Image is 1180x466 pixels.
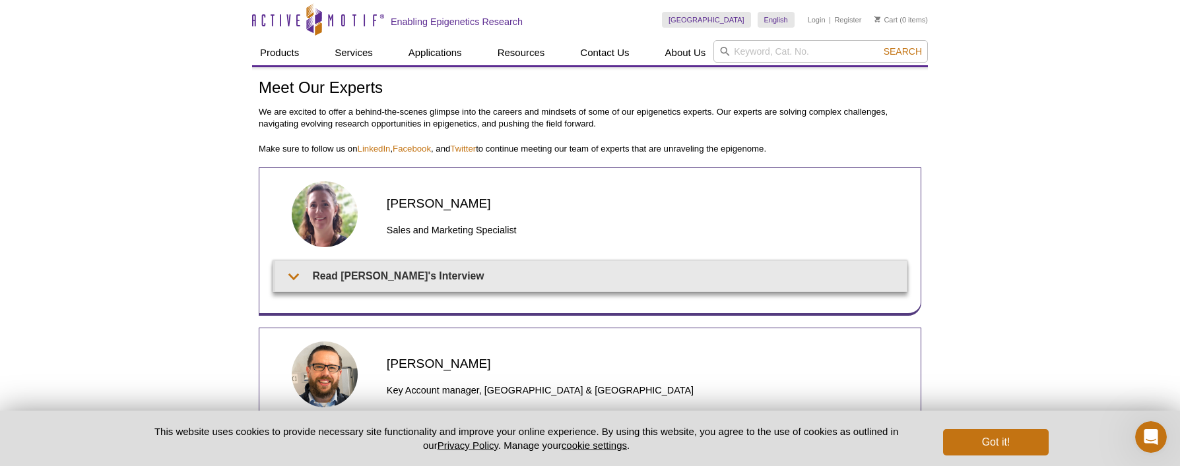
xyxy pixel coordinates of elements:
[259,143,921,155] p: Make sure to follow us on , , and to continue meeting our team of experts that are unraveling the...
[713,40,928,63] input: Keyword, Cat. No.
[252,40,307,65] a: Products
[572,40,637,65] a: Contact Us
[490,40,553,65] a: Resources
[292,181,358,247] img: Anne-Sophie Berthomieu headshot
[327,40,381,65] a: Services
[562,440,627,451] button: cookie settings
[1135,421,1167,453] iframe: Intercom live chat
[880,45,926,57] button: Search
[131,424,921,452] p: This website uses cookies to provide necessary site functionality and improve your online experie...
[874,12,928,28] li: (0 items)
[829,12,831,28] li: |
[657,40,714,65] a: About Us
[874,15,898,24] a: Cart
[259,106,921,130] p: We are excited to offer a behind-the-scenes glimpse into the careers and mindsets of some of our ...
[401,40,470,65] a: Applications
[662,12,751,28] a: [GEOGRAPHIC_DATA]
[438,440,498,451] a: Privacy Policy
[358,144,391,154] a: LinkedIn
[874,16,880,22] img: Your Cart
[387,355,907,372] h2: [PERSON_NAME]
[450,144,476,154] a: Twitter
[884,46,922,57] span: Search
[393,144,431,154] a: Facebook
[387,194,907,212] h2: [PERSON_NAME]
[943,429,1049,455] button: Got it!
[275,261,907,291] summary: Read [PERSON_NAME]'s Interview
[391,16,523,28] h2: Enabling Epigenetics Research
[292,341,358,407] img: Matthias Spiller-Becker headshot
[387,222,907,238] h3: Sales and Marketing Specialist
[834,15,861,24] a: Register
[387,382,907,398] h3: Key Account manager, [GEOGRAPHIC_DATA] & [GEOGRAPHIC_DATA]
[758,12,795,28] a: English
[259,79,921,98] h1: Meet Our Experts
[808,15,826,24] a: Login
